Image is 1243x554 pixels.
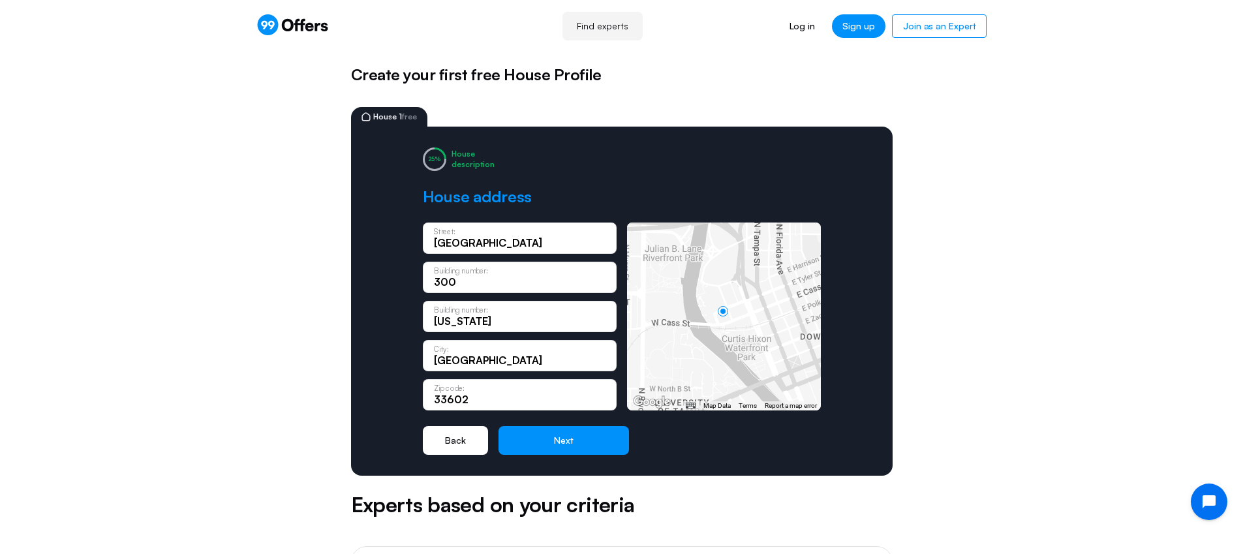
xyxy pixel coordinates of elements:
button: Back [423,426,488,455]
a: Join as an Expert [892,14,987,38]
button: Map Data [703,401,731,410]
a: Open this area in Google Maps (opens a new window) [630,393,673,410]
button: Next [499,426,629,455]
span: House 1 [373,113,417,121]
h5: Create your first free House Profile [351,63,893,86]
a: Find experts [562,12,643,40]
p: Building number: [434,306,488,313]
p: Building number: [434,267,488,274]
button: Keyboard shortcuts [686,401,695,410]
h5: Experts based on your criteria [351,489,893,520]
h2: House address [423,187,532,207]
a: Log in [779,14,825,38]
span: free [402,112,417,121]
a: Sign up [832,14,885,38]
p: Street: [434,228,455,235]
a: Terms (opens in new tab) [739,402,757,409]
img: Google [630,393,673,410]
div: House description [452,149,495,169]
p: Zip code: [434,384,465,392]
a: Report a map error [765,402,817,409]
p: City: [434,345,448,352]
